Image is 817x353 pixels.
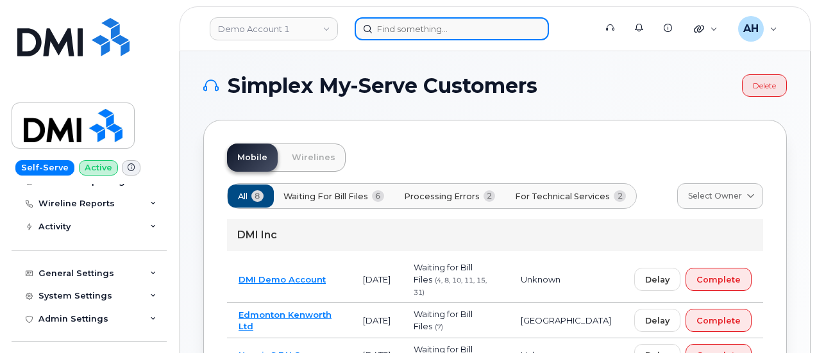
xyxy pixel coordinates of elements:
span: For Technical Services [515,190,610,202]
span: Processing Errors [404,190,480,202]
a: DMI Demo Account [239,274,326,284]
span: 2 [614,190,626,202]
span: Complete [696,274,741,286]
button: Delay [634,268,680,291]
button: Delay [634,309,680,332]
span: (7) [435,323,443,331]
span: Waiting for Bill Files [414,309,473,331]
span: Delay [645,315,670,327]
span: Waiting for Bill Files [283,190,368,202]
span: [GEOGRAPHIC_DATA] [521,315,611,325]
span: Select Owner [688,190,742,202]
button: Complete [686,268,752,291]
span: Delay [645,274,670,286]
a: Wirelines [282,144,346,172]
span: Waiting for Bill Files [414,262,473,284]
span: (4, 8, 10, 11, 15, 31) [414,276,487,297]
span: Complete [696,315,741,327]
a: Select Owner [677,183,763,209]
span: 6 [372,190,384,202]
span: 2 [484,190,496,202]
div: DMI Inc [227,219,763,251]
a: Edmonton Kenworth Ltd [239,309,332,332]
td: [DATE] [351,303,402,338]
button: Complete [686,309,752,332]
span: Simplex My-Serve Customers [228,76,537,95]
a: Mobile [227,144,278,172]
a: Delete [742,74,787,97]
td: [DATE] [351,256,402,303]
span: Unknown [521,274,560,284]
